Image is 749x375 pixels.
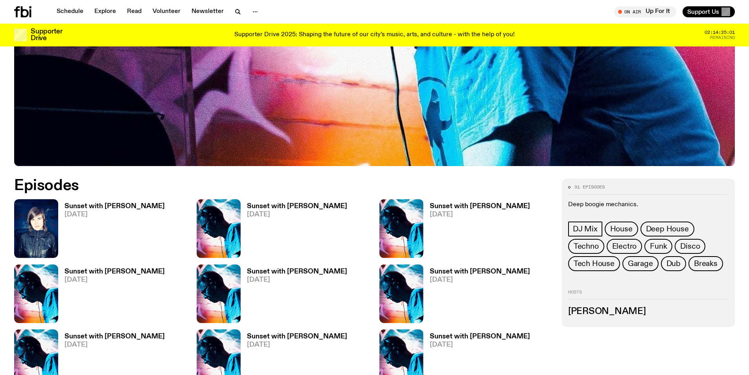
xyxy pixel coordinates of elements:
span: Disco [680,242,700,251]
a: Sunset with [PERSON_NAME][DATE] [241,203,347,258]
button: On AirUp For It [614,6,676,17]
span: [DATE] [430,277,530,283]
a: Disco [675,239,705,254]
a: Deep House [640,222,694,236]
a: Sunset with [PERSON_NAME][DATE] [423,203,530,258]
h3: Supporter Drive [31,28,62,42]
p: Deep boogie mechanics. [568,201,729,209]
h2: Episodes [14,179,491,193]
h2: Hosts [568,290,729,299]
a: Sunset with [PERSON_NAME][DATE] [423,268,530,323]
span: Electro [612,242,637,251]
a: Tech House [568,256,620,271]
h3: [PERSON_NAME] [568,307,729,316]
span: Support Us [687,8,719,15]
a: House [605,222,638,236]
span: Remaining [710,35,735,40]
button: Support Us [683,6,735,17]
a: DJ Mix [568,222,602,236]
img: Simon Caldwell stands side on, looking downwards. He has headphones on. Behind him is a brightly ... [14,264,58,323]
h3: Sunset with [PERSON_NAME] [64,203,165,210]
span: Tech House [574,259,615,268]
span: [DATE] [64,277,165,283]
img: Simon Caldwell stands side on, looking downwards. He has headphones on. Behind him is a brightly ... [197,264,241,323]
span: Garage [628,259,653,268]
a: Sunset with [PERSON_NAME][DATE] [58,203,165,258]
img: Simon Caldwell stands side on, looking downwards. He has headphones on. Behind him is a brightly ... [379,264,423,323]
a: Explore [90,6,121,17]
span: 91 episodes [574,185,605,189]
h3: Sunset with [PERSON_NAME] [64,268,165,275]
p: Supporter Drive 2025: Shaping the future of our city’s music, arts, and culture - with the help o... [234,31,515,39]
img: Simon Caldwell stands side on, looking downwards. He has headphones on. Behind him is a brightly ... [197,199,241,258]
span: Deep House [646,225,689,233]
a: Volunteer [148,6,185,17]
a: Garage [622,256,659,271]
a: Electro [607,239,642,254]
img: Simon Caldwell stands side on, looking downwards. He has headphones on. Behind him is a brightly ... [379,199,423,258]
span: 02:14:25:01 [705,30,735,35]
a: Dub [661,256,686,271]
span: House [610,225,633,233]
span: [DATE] [430,342,530,348]
a: Breaks [688,256,723,271]
span: [DATE] [247,211,347,218]
span: DJ Mix [573,225,598,233]
span: [DATE] [64,342,165,348]
h3: Sunset with [PERSON_NAME] [247,203,347,210]
span: Breaks [694,259,718,268]
a: Newsletter [187,6,228,17]
span: [DATE] [247,277,347,283]
a: Funk [644,239,672,254]
h3: Sunset with [PERSON_NAME] [430,268,530,275]
h3: Sunset with [PERSON_NAME] [430,333,530,340]
span: Funk [650,242,667,251]
a: Sunset with [PERSON_NAME][DATE] [241,268,347,323]
h3: Sunset with [PERSON_NAME] [64,333,165,340]
a: Sunset with [PERSON_NAME][DATE] [58,268,165,323]
h3: Sunset with [PERSON_NAME] [247,333,347,340]
h3: Sunset with [PERSON_NAME] [247,268,347,275]
a: Techno [568,239,604,254]
a: Schedule [52,6,88,17]
span: [DATE] [430,211,530,218]
span: Techno [574,242,599,251]
span: [DATE] [64,211,165,218]
span: [DATE] [247,342,347,348]
span: Dub [666,259,681,268]
h3: Sunset with [PERSON_NAME] [430,203,530,210]
a: Read [122,6,146,17]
